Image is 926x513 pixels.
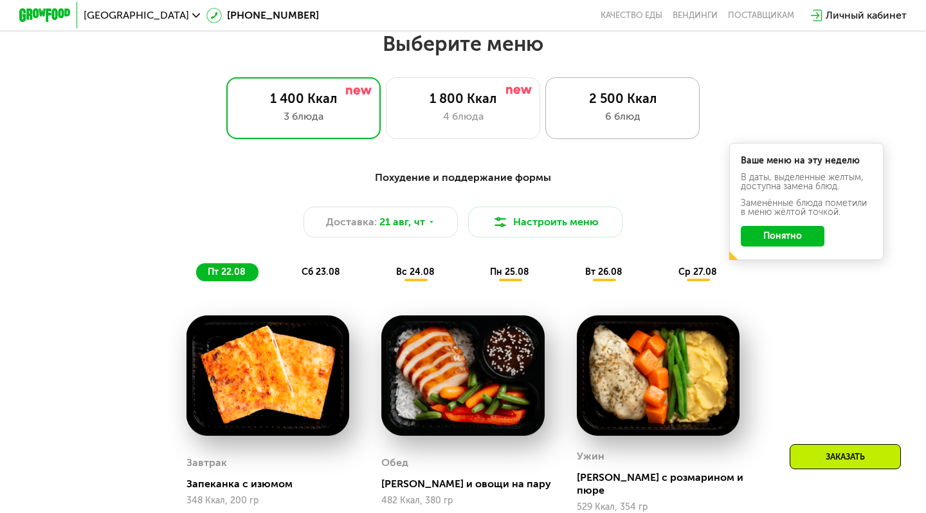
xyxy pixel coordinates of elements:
[82,170,844,186] div: Похудение и поддержание формы
[601,10,662,21] a: Качество еды
[790,444,901,469] div: Заказать
[559,91,686,106] div: 2 500 Ккал
[673,10,718,21] a: Вендинги
[186,496,349,506] div: 348 Ккал, 200 гр
[41,31,885,57] h2: Выберите меню
[741,173,872,191] div: В даты, выделенные желтым, доступна замена блюд.
[741,199,872,217] div: Заменённые блюда пометили в меню жёлтой точкой.
[399,109,527,124] div: 4 блюда
[396,266,435,277] span: вс 24.08
[240,91,367,106] div: 1 400 Ккал
[577,502,740,512] div: 529 Ккал, 354 гр
[559,109,686,124] div: 6 блюд
[208,266,246,277] span: пт 22.08
[678,266,717,277] span: ср 27.08
[326,214,377,230] span: Доставка:
[577,447,604,466] div: Ужин
[84,10,189,21] span: [GEOGRAPHIC_DATA]
[186,478,359,490] div: Запеканка с изюмом
[206,8,319,23] a: [PHONE_NUMBER]
[585,266,622,277] span: вт 26.08
[468,207,622,238] button: Настроить меню
[302,266,340,277] span: сб 23.08
[381,478,554,490] div: [PERSON_NAME] и овощи на пару
[490,266,529,277] span: пн 25.08
[186,453,227,472] div: Завтрак
[381,453,408,472] div: Обед
[240,109,367,124] div: 3 блюда
[577,471,750,497] div: [PERSON_NAME] с розмарином и пюре
[399,91,527,106] div: 1 800 Ккал
[379,214,425,230] span: 21 авг, чт
[728,10,794,21] div: поставщикам
[741,156,872,165] div: Ваше меню на эту неделю
[741,226,824,247] button: Понятно
[381,496,544,506] div: 482 Ккал, 380 гр
[826,8,907,23] div: Личный кабинет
